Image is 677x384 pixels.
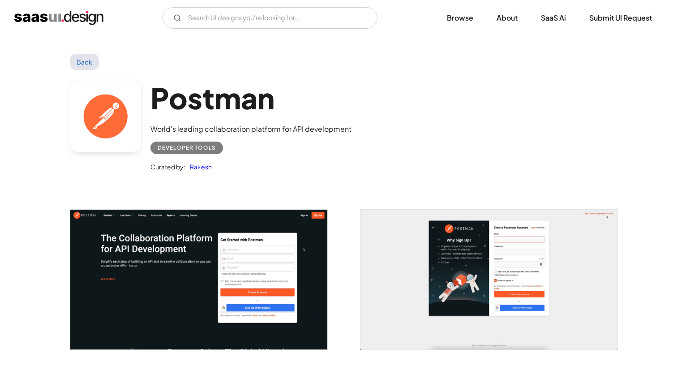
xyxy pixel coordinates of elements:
a: home [14,11,103,25]
a: open lightbox [360,210,617,349]
h1: Postman [150,81,351,115]
a: Browse [436,8,484,28]
img: 602764c6400a92ca9c5b1f23_Postman%20Sign%20up.jpg [70,210,327,349]
div: Curated by: [150,161,185,172]
a: Back [70,54,99,70]
img: 602764c6add01c3d077d221f_Postman%20create%20account.jpg [360,210,617,349]
input: Search UI designs you're looking for... [163,7,377,29]
a: Submit UI Request [578,8,663,28]
form: Email Form [163,7,377,29]
div: World's leading collaboration platform for API development [150,124,351,134]
a: open lightbox [70,210,327,349]
div: Developer tools [158,142,216,153]
a: Rakesh [185,161,212,172]
a: About [486,8,528,28]
a: SaaS Ai [530,8,577,28]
